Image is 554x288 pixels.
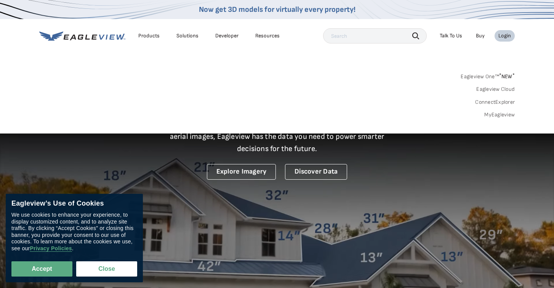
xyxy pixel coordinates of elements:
[176,32,199,39] div: Solutions
[30,245,72,252] a: Privacy Policies
[207,164,276,180] a: Explore Imagery
[199,5,355,14] a: Now get 3D models for virtually every property!
[484,111,515,118] a: MyEagleview
[11,212,137,252] div: We use cookies to enhance your experience, to display customized content, and to analyze site tra...
[475,99,515,106] a: ConnectExplorer
[215,32,239,39] a: Developer
[323,28,427,43] input: Search
[160,118,394,155] p: A new era starts here. Built on more than 3.5 billion high-resolution aerial images, Eagleview ha...
[11,200,137,208] div: Eagleview’s Use of Cookies
[461,71,515,80] a: Eagleview One™*NEW*
[476,32,485,39] a: Buy
[498,32,511,39] div: Login
[76,261,137,277] button: Close
[476,86,515,93] a: Eagleview Cloud
[138,32,160,39] div: Products
[285,164,347,180] a: Discover Data
[255,32,280,39] div: Resources
[440,32,462,39] div: Talk To Us
[499,73,515,80] span: NEW
[11,261,72,277] button: Accept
